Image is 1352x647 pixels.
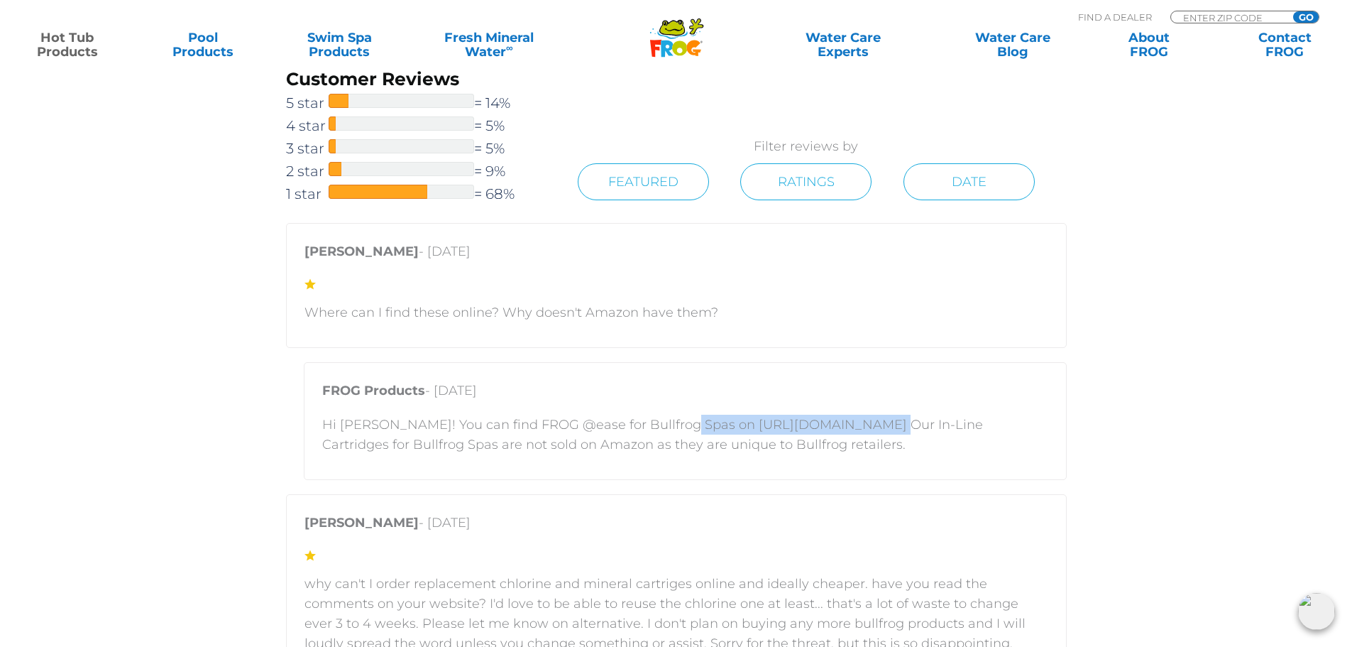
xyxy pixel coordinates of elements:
span: 1 star [286,183,329,205]
input: GO [1293,11,1319,23]
img: openIcon [1298,593,1335,630]
a: 2 star= 9% [286,160,546,183]
a: Fresh MineralWater∞ [422,31,555,59]
p: - [DATE] [322,381,1048,408]
a: 3 star= 5% [286,137,546,160]
a: Swim SpaProducts [287,31,392,59]
span: 2 star [286,160,329,183]
h3: Customer Reviews [286,67,546,92]
strong: [PERSON_NAME] [304,515,419,531]
a: Ratings [740,163,872,200]
a: 1 star= 68% [286,183,546,205]
p: - [DATE] [304,513,1048,540]
p: - [DATE] [304,241,1048,268]
strong: [PERSON_NAME] [304,244,419,259]
p: Where can I find these online? Why doesn't Amazon have them? [304,303,1048,322]
a: AboutFROG [1096,31,1202,59]
p: Find A Dealer [1078,11,1152,23]
a: ContactFROG [1232,31,1338,59]
a: Hot TubProducts [14,31,120,59]
a: Water CareExperts [757,31,929,59]
span: 3 star [286,137,329,160]
span: 5 star [286,92,329,114]
a: PoolProducts [150,31,256,59]
a: Date [903,163,1035,200]
span: 4 star [286,114,329,137]
strong: FROG Products [322,383,425,398]
input: Zip Code Form [1182,11,1277,23]
a: Water CareBlog [960,31,1065,59]
sup: ∞ [506,42,513,53]
a: 4 star= 5% [286,114,546,137]
p: Hi [PERSON_NAME]! You can find FROG @ease for Bullfrog Spas on [URL][DOMAIN_NAME] Our In-Line Car... [322,415,1048,455]
p: Filter reviews by [546,136,1066,156]
a: 5 star= 14% [286,92,546,114]
a: Featured [578,163,709,200]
